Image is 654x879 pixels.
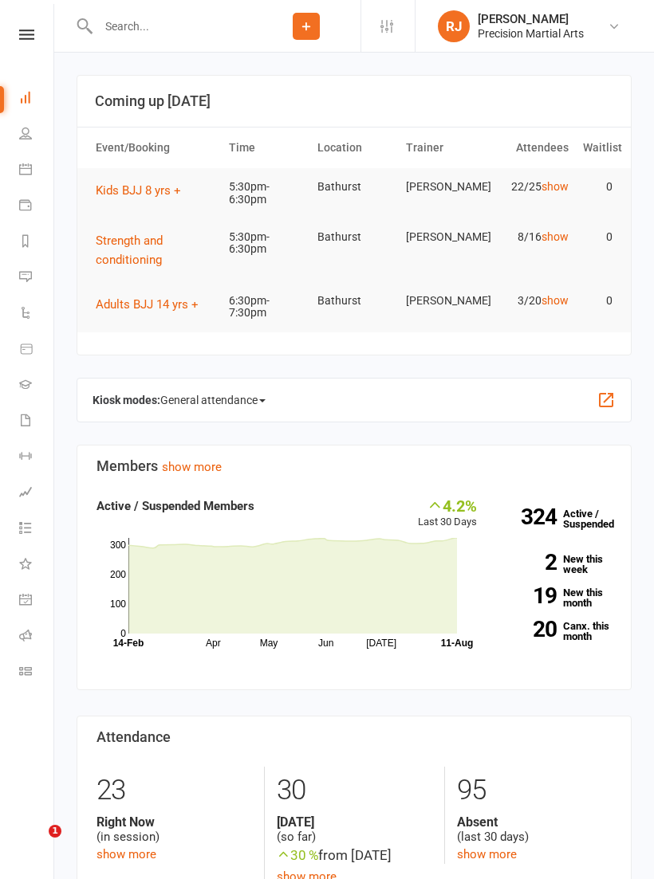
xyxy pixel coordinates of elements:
[97,847,156,861] a: show more
[19,655,55,691] a: Class kiosk mode
[19,476,55,512] a: Assessments
[576,282,621,320] td: 0
[501,621,612,642] a: 20Canx. this month
[277,767,431,814] div: 30
[89,128,222,168] th: Event/Booking
[501,554,612,575] a: 2New this week
[310,282,399,320] td: Bathurst
[310,128,399,168] th: Location
[95,93,613,109] h3: Coming up [DATE]
[96,183,181,198] span: Kids BJJ 8 yrs +
[438,10,470,42] div: RJ
[501,587,612,608] a: 19New this month
[97,499,254,513] strong: Active / Suspended Members
[160,387,266,413] span: General attendance
[19,81,55,117] a: Dashboard
[16,825,54,863] iframe: Intercom live chat
[542,230,569,243] a: show
[96,233,163,267] span: Strength and conditioning
[399,282,487,320] td: [PERSON_NAME]
[19,153,55,189] a: Calendar
[457,767,612,814] div: 95
[576,128,621,168] th: Waitlist
[19,619,55,655] a: Roll call kiosk mode
[418,496,477,514] div: 4.2%
[310,168,399,206] td: Bathurst
[19,583,55,619] a: General attendance kiosk mode
[96,181,192,200] button: Kids BJJ 8 yrs +
[478,26,584,41] div: Precision Martial Arts
[478,12,584,26] div: [PERSON_NAME]
[457,814,612,845] div: (last 30 days)
[542,180,569,193] a: show
[96,295,210,314] button: Adults BJJ 14 yrs +
[222,168,310,218] td: 5:30pm-6:30pm
[277,847,318,863] span: 30 %
[96,297,199,312] span: Adults BJJ 14 yrs +
[96,231,215,269] button: Strength and conditioning
[97,814,252,830] strong: Right Now
[97,729,612,745] h3: Attendance
[49,825,61,838] span: 1
[277,814,431,845] div: (so far)
[97,814,252,845] div: (in session)
[399,218,487,256] td: [PERSON_NAME]
[93,394,160,406] strong: Kiosk modes:
[501,506,557,528] strong: 324
[542,294,569,307] a: show
[162,460,222,474] a: show more
[97,767,252,814] div: 23
[310,218,399,256] td: Bathurst
[487,128,576,168] th: Attendees
[487,218,576,256] td: 8/16
[19,225,55,261] a: Reports
[19,547,55,583] a: What's New
[19,117,55,153] a: People
[501,618,557,640] strong: 20
[576,168,621,206] td: 0
[19,332,55,368] a: Product Sales
[19,189,55,225] a: Payments
[457,814,612,830] strong: Absent
[222,128,310,168] th: Time
[457,847,517,861] a: show more
[501,551,557,573] strong: 2
[487,282,576,320] td: 3/20
[576,218,621,256] td: 0
[277,814,431,830] strong: [DATE]
[399,128,487,168] th: Trainer
[222,218,310,269] td: 5:30pm-6:30pm
[418,496,477,531] div: Last 30 Days
[399,168,487,206] td: [PERSON_NAME]
[487,168,576,206] td: 22/25
[97,458,612,474] h3: Members
[277,845,431,866] div: from [DATE]
[501,585,557,606] strong: 19
[93,15,252,37] input: Search...
[493,496,624,541] a: 324Active / Suspended
[222,282,310,332] td: 6:30pm-7:30pm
